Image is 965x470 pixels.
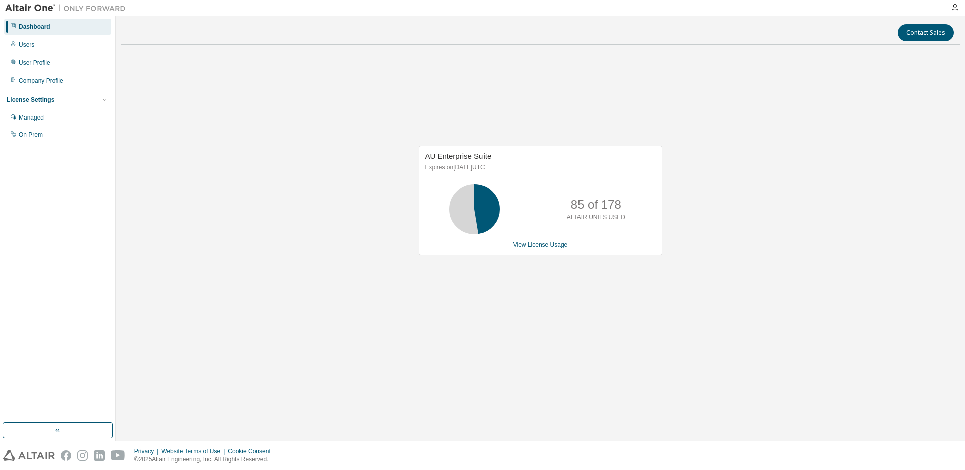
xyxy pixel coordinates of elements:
[425,163,653,172] p: Expires on [DATE] UTC
[94,450,105,461] img: linkedin.svg
[19,41,34,49] div: Users
[19,23,50,31] div: Dashboard
[161,447,228,455] div: Website Terms of Use
[61,450,71,461] img: facebook.svg
[77,450,88,461] img: instagram.svg
[571,196,621,213] p: 85 of 178
[19,131,43,139] div: On Prem
[134,447,161,455] div: Privacy
[19,59,50,67] div: User Profile
[19,77,63,85] div: Company Profile
[425,152,492,160] span: AU Enterprise Suite
[898,24,954,41] button: Contact Sales
[513,241,568,248] a: View License Usage
[111,450,125,461] img: youtube.svg
[19,113,44,122] div: Managed
[5,3,131,13] img: Altair One
[228,447,276,455] div: Cookie Consent
[134,455,277,464] p: © 2025 Altair Engineering, Inc. All Rights Reserved.
[3,450,55,461] img: altair_logo.svg
[567,213,625,222] p: ALTAIR UNITS USED
[7,96,54,104] div: License Settings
